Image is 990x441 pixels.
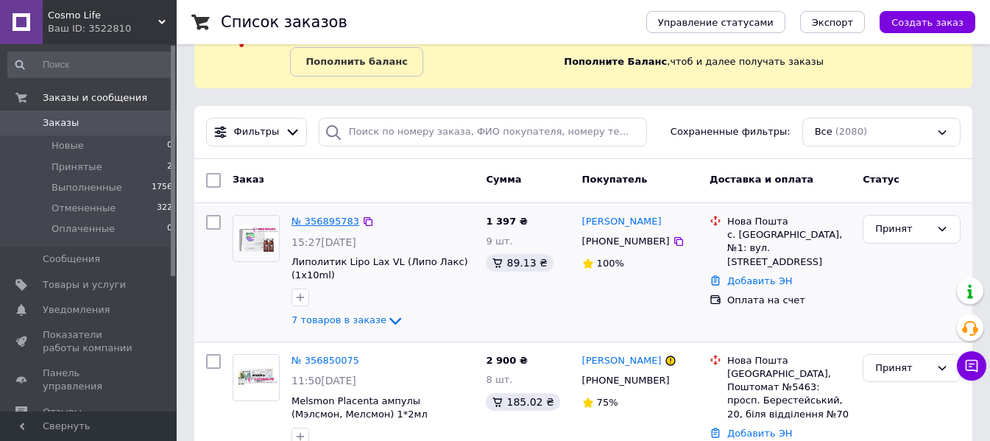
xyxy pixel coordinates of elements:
[582,174,648,185] span: Покупатель
[957,351,986,381] button: Чат с покупателем
[579,371,673,390] div: [PHONE_NUMBER]
[863,174,899,185] span: Статус
[52,181,122,194] span: Выполненные
[43,406,82,419] span: Отзывы
[597,258,624,269] span: 100%
[579,232,673,251] div: [PHONE_NUMBER]
[865,16,975,27] a: Создать заказ
[43,367,136,393] span: Панель управления
[233,354,280,401] a: Фото товару
[305,56,407,67] b: Пополнить баланс
[880,11,975,33] button: Создать заказ
[486,393,559,411] div: 185.02 ₴
[486,236,512,247] span: 9 шт.
[319,118,648,147] input: Поиск по номеру заказа, ФИО покупателя, номеру телефона, Email, номеру накладной
[291,256,468,281] a: Липолитик Lipo Lax VL (Липо Лакс) (1х10ml)
[727,275,792,286] a: Добавить ЭН
[52,222,115,236] span: Оплаченные
[727,228,851,269] div: с. [GEOGRAPHIC_DATA], №1: вул. [STREET_ADDRESS]
[167,222,172,236] span: 0
[291,236,356,248] span: 15:27[DATE]
[291,315,386,326] span: 7 товаров в заказе
[582,215,662,229] a: [PERSON_NAME]
[291,355,359,366] a: № 356850075
[727,294,851,307] div: Оплата на счет
[221,13,347,31] h1: Список заказов
[891,17,964,28] span: Создать заказ
[48,22,177,35] div: Ваш ID: 3522810
[800,11,865,33] button: Экспорт
[486,355,527,366] span: 2 900 ₴
[234,125,280,139] span: Фильтры
[486,374,512,385] span: 8 шт.
[7,52,174,78] input: Поиск
[43,91,147,105] span: Заказы и сообщения
[233,361,279,393] img: Фото товару
[812,17,853,28] span: Экспорт
[52,202,116,215] span: Отмененные
[710,174,813,185] span: Доставка и оплата
[233,174,264,185] span: Заказ
[727,354,851,367] div: Нова Пошта
[291,375,356,387] span: 11:50[DATE]
[290,47,422,77] a: Пополнить баланс
[815,125,832,139] span: Все
[291,216,359,227] a: № 356895783
[167,139,172,152] span: 0
[43,278,126,292] span: Товары и услуги
[875,222,930,237] div: Принят
[291,395,428,420] a: Melsmon Placenta ампулы (Мэлсмон, Мелсмон) 1*2мл
[564,56,667,67] b: Пополните Баланс
[43,116,79,130] span: Заказы
[658,17,774,28] span: Управление статусами
[43,303,110,317] span: Уведомления
[727,215,851,228] div: Нова Пошта
[486,216,527,227] span: 1 397 ₴
[597,397,618,408] span: 75%
[646,11,785,33] button: Управление статусами
[875,361,930,376] div: Принят
[152,181,172,194] span: 1756
[671,125,791,139] span: Сохраненные фильтры:
[167,160,172,174] span: 2
[48,9,158,22] span: Cosmo Life
[43,328,136,355] span: Показатели работы компании
[582,354,662,368] a: [PERSON_NAME]
[52,139,84,152] span: Новые
[835,126,867,137] span: (2080)
[291,314,404,325] a: 7 товаров в заказе
[233,225,279,253] img: Фото товару
[727,367,851,421] div: [GEOGRAPHIC_DATA], Поштомат №5463: просп. Берестейський, 20, біля відділення №70
[486,174,521,185] span: Сумма
[43,253,100,266] span: Сообщения
[486,254,553,272] div: 89.13 ₴
[727,428,792,439] a: Добавить ЭН
[52,160,102,174] span: Принятые
[233,215,280,262] a: Фото товару
[157,202,172,215] span: 322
